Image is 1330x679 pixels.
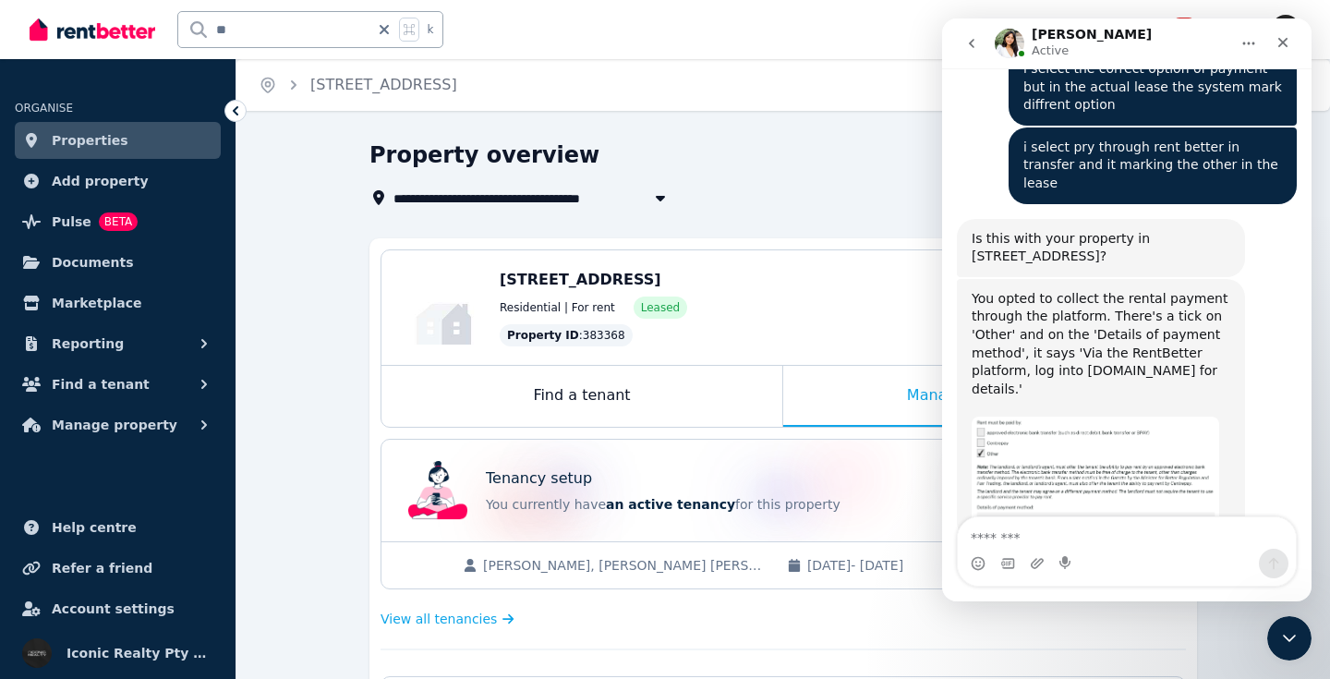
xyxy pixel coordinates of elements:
span: Account settings [52,598,175,620]
span: Property ID [507,328,579,343]
span: [DATE] - [DATE] [807,556,1093,575]
img: Iconic Realty Pty Ltd [22,638,52,668]
iframe: Intercom live chat [942,18,1312,601]
a: Documents [15,244,221,281]
div: Find a tenant [381,366,782,427]
a: Account settings [15,590,221,627]
span: Documents [52,251,134,273]
span: Find a tenant [52,373,150,395]
span: Add property [52,170,149,192]
nav: Breadcrumb [236,59,479,111]
button: Reporting [15,325,221,362]
span: Properties [52,129,128,152]
span: Leased [641,300,680,315]
span: [PERSON_NAME], [PERSON_NAME] [PERSON_NAME], [PERSON_NAME], Caylem [PERSON_NAME] [PERSON_NAME] [483,556,768,575]
div: Manage my property [783,366,1185,427]
button: Manage property [15,406,221,443]
h1: Property overview [369,140,599,170]
a: Marketplace [15,285,221,321]
span: View all tenancies [381,610,497,628]
div: : 383368 [500,324,633,346]
p: Tenancy setup [486,467,592,490]
span: Pulse [52,211,91,233]
span: Marketplace [52,292,141,314]
span: Residential | For rent [500,300,615,315]
span: Refer a friend [52,557,152,579]
span: Manage property [52,414,177,436]
img: Tenancy setup [408,461,467,520]
a: PulseBETA [15,203,221,240]
button: Find a tenant [15,366,221,403]
a: Tenancy setupTenancy setupYou currently havean active tenancyfor this property [381,440,1185,541]
a: Help centre [15,509,221,546]
p: You currently have for this property [486,495,1132,514]
img: RentBetter [30,16,155,43]
a: [STREET_ADDRESS] [310,76,457,93]
a: Add property [15,163,221,200]
span: 218 [1173,18,1195,30]
a: Refer a friend [15,550,221,587]
span: Help centre [52,516,137,539]
iframe: Intercom live chat [1267,616,1312,661]
span: k [427,22,433,37]
span: Iconic Realty Pty Ltd [66,642,213,664]
a: Properties [15,122,221,159]
span: Reporting [52,333,124,355]
a: View all tenancies [381,610,514,628]
span: an active tenancy [606,497,735,512]
span: BETA [99,212,138,231]
span: [STREET_ADDRESS] [500,271,661,288]
img: Iconic Realty Pty Ltd [1271,15,1300,44]
span: ORGANISE [15,102,73,115]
